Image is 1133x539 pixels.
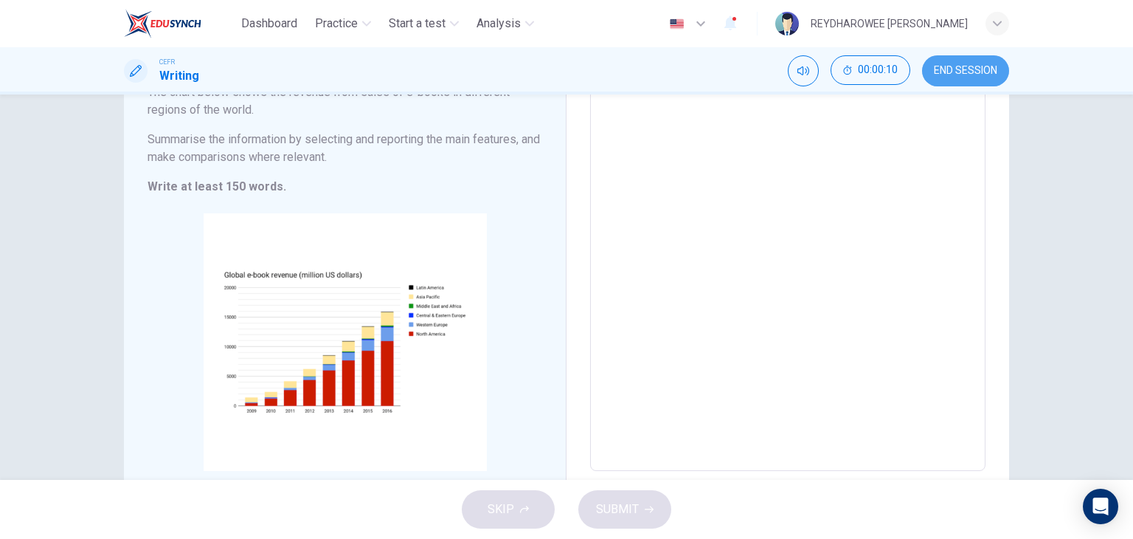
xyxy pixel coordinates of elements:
[241,15,297,32] span: Dashboard
[775,12,799,35] img: Profile picture
[148,131,542,166] h6: Summarise the information by selecting and reporting the main features, and make comparisons wher...
[788,55,819,86] div: Mute
[315,15,358,32] span: Practice
[235,10,303,37] button: Dashboard
[159,57,175,67] span: CEFR
[389,15,446,32] span: Start a test
[148,83,542,119] h6: The chart below shows the revenue from sales of e-books in different regions of the world.
[1083,489,1118,524] div: Open Intercom Messenger
[477,15,521,32] span: Analysis
[934,65,997,77] span: END SESSION
[668,18,686,30] img: en
[148,179,286,193] strong: Write at least 150 words.
[159,67,199,85] h1: Writing
[858,64,898,76] span: 00:00:10
[124,9,201,38] img: EduSynch logo
[924,477,985,495] h6: Word count :
[309,10,377,37] button: Practice
[922,55,1009,86] button: END SESSION
[831,55,910,86] div: Hide
[811,15,968,32] div: REYDHAROWEE [PERSON_NAME]
[383,10,465,37] button: Start a test
[124,9,235,38] a: EduSynch logo
[471,10,540,37] button: Analysis
[831,55,910,85] button: 00:00:10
